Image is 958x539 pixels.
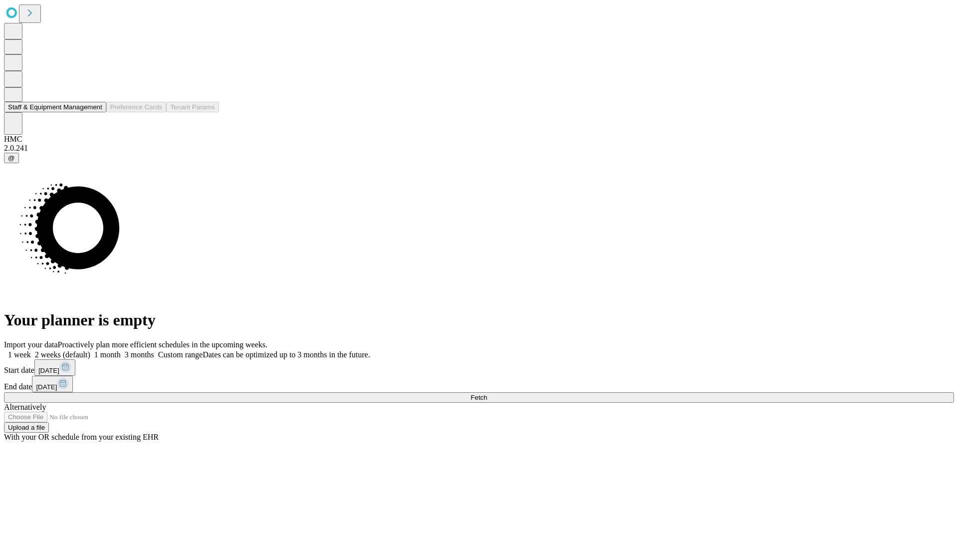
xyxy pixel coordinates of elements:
div: HMC [4,135,954,144]
span: 2 weeks (default) [35,350,90,359]
div: 2.0.241 [4,144,954,153]
span: Fetch [471,394,487,401]
span: [DATE] [38,367,59,374]
span: 1 month [94,350,121,359]
button: Fetch [4,392,954,403]
span: Proactively plan more efficient schedules in the upcoming weeks. [58,340,267,349]
span: Alternatively [4,403,46,411]
button: [DATE] [32,376,73,392]
span: [DATE] [36,383,57,391]
div: Start date [4,359,954,376]
span: Dates can be optimized up to 3 months in the future. [203,350,370,359]
div: End date [4,376,954,392]
h1: Your planner is empty [4,311,954,329]
span: 3 months [125,350,154,359]
button: [DATE] [34,359,75,376]
button: @ [4,153,19,163]
span: Custom range [158,350,203,359]
button: Preference Cards [106,102,166,112]
span: @ [8,154,15,162]
span: 1 week [8,350,31,359]
button: Upload a file [4,422,49,433]
button: Tenant Params [166,102,219,112]
span: With your OR schedule from your existing EHR [4,433,159,441]
span: Import your data [4,340,58,349]
button: Staff & Equipment Management [4,102,106,112]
